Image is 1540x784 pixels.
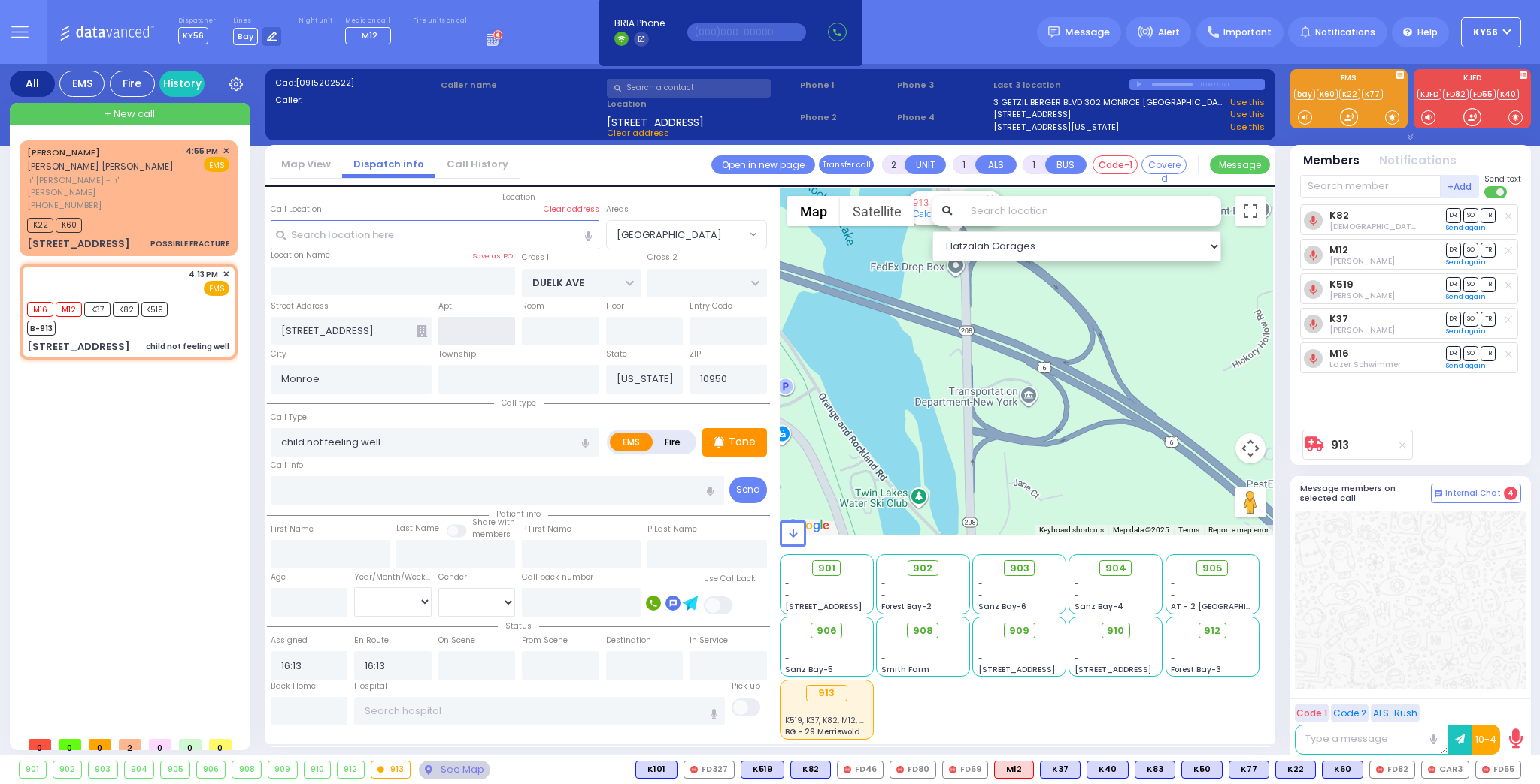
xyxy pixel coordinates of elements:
[362,29,377,41] span: M12
[684,761,735,779] div: FD327
[1463,277,1478,291] span: SO
[732,680,760,692] label: Pick up
[1181,761,1223,779] div: K50
[881,590,886,601] span: -
[1421,761,1469,779] div: CAR3
[785,715,874,726] span: K519, K37, K82, M12, M16
[1482,766,1490,773] img: red-radio-icon.svg
[522,571,593,583] label: Call back number
[1445,488,1501,499] span: Internal Chat
[1322,761,1363,779] div: BLS
[186,146,218,157] span: 4:55 PM
[27,339,130,354] div: [STREET_ADDRESS]
[1322,761,1363,779] div: K60
[232,761,261,778] div: 908
[84,302,111,317] span: K37
[790,761,831,779] div: BLS
[29,739,51,750] span: 0
[56,302,82,317] span: M12
[1135,761,1175,779] div: BLS
[1171,590,1175,601] span: -
[978,601,1026,612] span: Sanz Bay-6
[1446,223,1486,232] a: Send again
[652,433,694,451] label: Fire
[275,77,436,89] label: Cad:
[1369,761,1415,779] div: FD82
[1329,313,1348,324] a: K37
[881,578,886,590] span: -
[1504,487,1517,500] span: 4
[606,348,627,360] label: State
[179,739,202,750] span: 0
[690,766,698,773] img: red-radio-icon.svg
[1229,761,1269,779] div: BLS
[1010,561,1029,576] span: 903
[1009,623,1029,638] span: 909
[1303,152,1360,170] button: Members
[978,578,983,590] span: -
[204,157,229,172] span: EMS
[271,249,330,261] label: Location Name
[844,766,851,773] img: red-radio-icon.svg
[1446,346,1461,360] span: DR
[89,739,111,750] span: 0
[1463,312,1478,326] span: SO
[614,17,665,30] span: BRIA Phone
[494,397,544,409] span: Call type
[961,196,1221,226] input: Search location
[1379,152,1457,170] button: Notifications
[881,664,929,675] span: Smith Farm
[271,220,599,249] input: Search location here
[690,635,728,647] label: In Service
[268,761,297,778] div: 909
[837,761,884,779] div: FD46
[1317,89,1338,100] a: K60
[942,761,988,779] div: FD69
[607,115,704,127] span: [STREET_ADDRESS]
[1048,26,1060,38] img: message.svg
[396,523,439,535] label: Last Name
[1446,312,1461,326] span: DR
[1446,243,1461,257] span: DR
[1331,704,1369,722] button: Code 2
[1290,74,1408,85] label: EMS
[342,157,435,171] a: Dispatch info
[223,268,229,281] span: ✕
[896,766,904,773] img: red-radio-icon.svg
[817,623,837,638] span: 906
[271,680,316,692] label: Back Home
[1141,155,1187,174] button: Covered
[275,94,436,107] label: Caller:
[1235,196,1266,226] button: Toggle fullscreen view
[345,17,396,26] label: Medic on call
[881,601,932,612] span: Forest Bay-2
[1171,578,1175,590] span: -
[271,348,286,360] label: City
[993,121,1119,134] a: [STREET_ADDRESS][US_STATE]
[1075,590,1079,601] span: -
[544,204,599,216] label: Clear address
[787,196,840,226] button: Show street map
[1045,155,1087,174] button: BUS
[419,761,490,779] div: See map
[818,561,835,576] span: 901
[635,761,678,779] div: K101
[438,571,467,583] label: Gender
[905,155,946,174] button: UNIT
[840,196,914,226] button: Show satellite imagery
[1329,244,1348,255] a: M12
[498,620,539,632] span: Status
[1475,761,1521,779] div: FD55
[354,697,725,725] input: Search hospital
[606,220,767,249] span: BLOOMING GROVE
[607,98,796,110] label: Location
[1463,243,1478,257] span: SO
[1230,96,1265,109] a: Use this
[1441,175,1480,198] button: +Add
[1329,348,1349,359] a: M16
[1295,704,1329,722] button: Code 1
[1329,279,1354,290] a: K519
[784,516,833,535] a: Open this area in Google Maps (opens a new window)
[913,561,932,576] span: 902
[1075,641,1079,653] span: -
